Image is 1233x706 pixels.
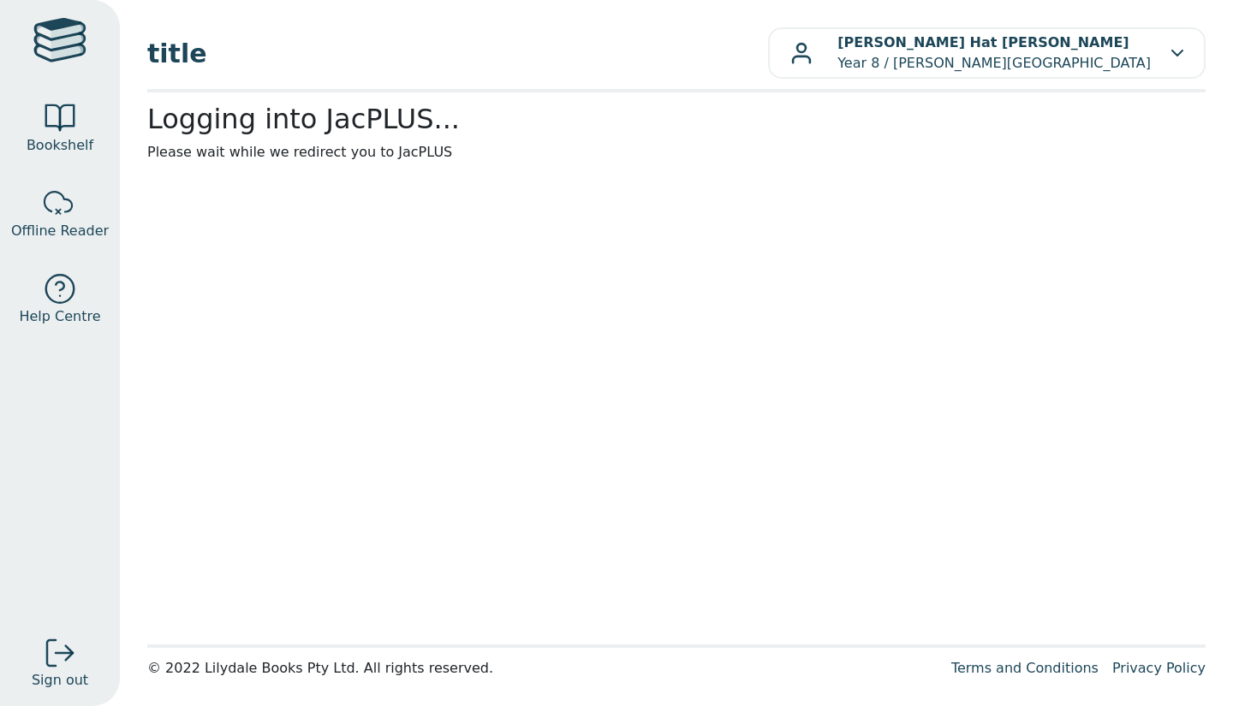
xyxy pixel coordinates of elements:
div: © 2022 Lilydale Books Pty Ltd. All rights reserved. [147,658,938,679]
span: Offline Reader [11,221,109,241]
span: Help Centre [19,306,100,327]
span: Bookshelf [27,135,93,156]
p: Year 8 / [PERSON_NAME][GEOGRAPHIC_DATA] [837,33,1151,74]
b: [PERSON_NAME] Hat [PERSON_NAME] [837,34,1129,50]
span: Sign out [32,670,88,691]
h2: Logging into JacPLUS... [147,103,1206,135]
a: Privacy Policy [1112,660,1206,676]
a: Terms and Conditions [951,660,1099,676]
button: [PERSON_NAME] Hat [PERSON_NAME]Year 8 / [PERSON_NAME][GEOGRAPHIC_DATA] [768,27,1206,79]
p: Please wait while we redirect you to JacPLUS [147,142,1206,163]
span: title [147,34,768,73]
